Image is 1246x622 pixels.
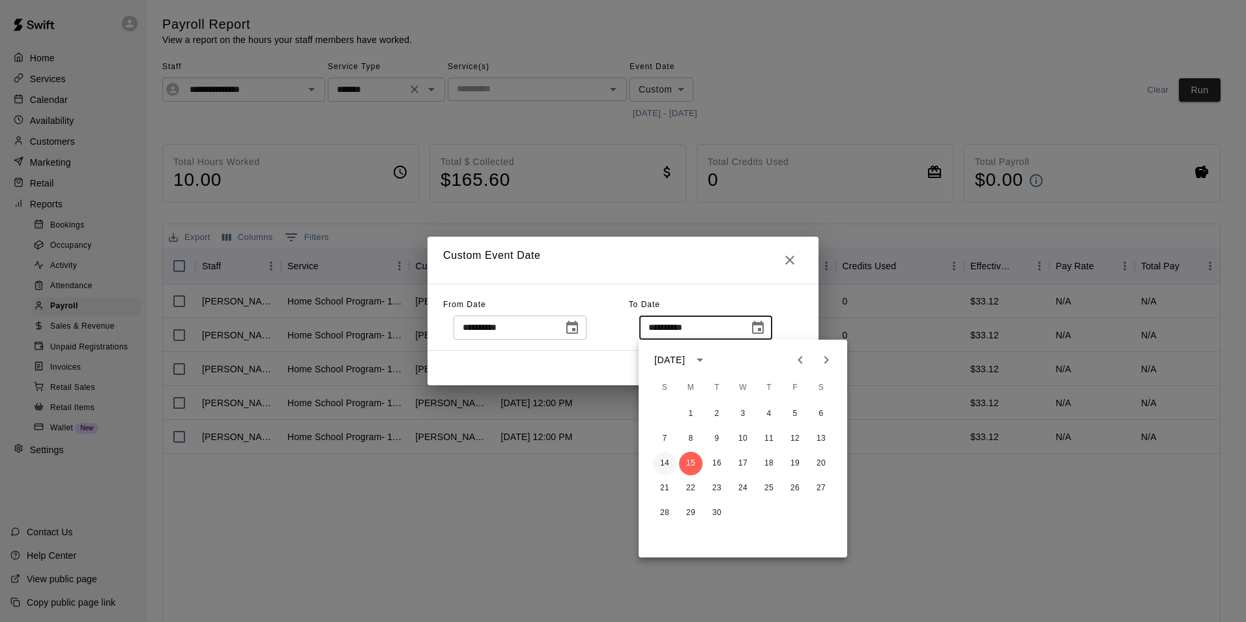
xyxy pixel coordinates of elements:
button: 30 [705,501,729,525]
button: 22 [679,477,703,500]
button: 26 [783,477,807,500]
span: Wednesday [731,375,755,401]
button: 9 [705,427,729,451]
button: 16 [705,452,729,475]
button: Close [777,247,803,273]
button: 12 [783,427,807,451]
button: 25 [757,477,781,500]
span: From Date [443,300,486,309]
span: Saturday [809,375,833,401]
span: Friday [783,375,807,401]
button: 28 [653,501,676,525]
button: 24 [731,477,755,500]
span: Thursday [757,375,781,401]
button: 18 [757,452,781,475]
span: Tuesday [705,375,729,401]
button: 13 [809,427,833,451]
button: Choose date, selected date is Sep 8, 2025 [559,315,585,341]
button: 23 [705,477,729,500]
button: 21 [653,477,676,500]
button: 20 [809,452,833,475]
button: 3 [731,402,755,426]
button: 11 [757,427,781,451]
h2: Custom Event Date [427,237,819,284]
button: 15 [679,452,703,475]
button: Next month [813,347,839,373]
button: 19 [783,452,807,475]
button: 4 [757,402,781,426]
button: 2 [705,402,729,426]
button: 29 [679,501,703,525]
button: 14 [653,452,676,475]
button: 5 [783,402,807,426]
div: [DATE] [654,353,685,367]
button: 8 [679,427,703,451]
button: Choose date, selected date is Sep 15, 2025 [745,315,771,341]
button: 1 [679,402,703,426]
span: To Date [629,300,660,309]
button: 27 [809,477,833,500]
span: Sunday [653,375,676,401]
button: 7 [653,427,676,451]
button: calendar view is open, switch to year view [689,349,711,371]
button: 10 [731,427,755,451]
button: 17 [731,452,755,475]
button: Previous month [787,347,813,373]
span: Monday [679,375,703,401]
button: 6 [809,402,833,426]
